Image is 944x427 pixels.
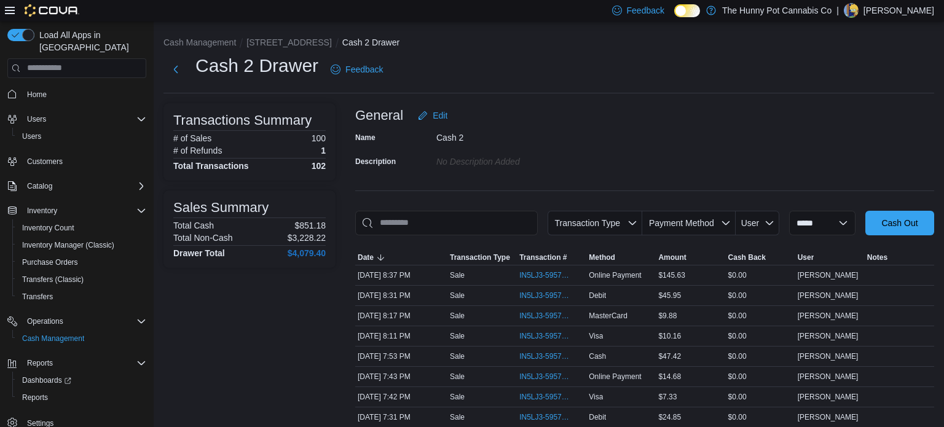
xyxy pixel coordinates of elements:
span: [PERSON_NAME] [798,311,859,321]
nav: An example of EuiBreadcrumbs [163,36,934,51]
input: This is a search bar. As you type, the results lower in the page will automatically filter. [355,211,538,235]
button: Cash Management [163,37,236,47]
button: Reports [2,355,151,372]
p: Sale [450,331,465,341]
span: MasterCard [589,311,627,321]
h4: $4,079.40 [288,248,326,258]
label: Description [355,157,396,166]
span: $14.68 [658,372,681,382]
span: Load All Apps in [GEOGRAPHIC_DATA] [34,29,146,53]
span: Dashboards [17,373,146,388]
span: Dashboards [22,375,71,385]
a: Dashboards [12,372,151,389]
h6: # of Refunds [173,146,222,155]
span: Purchase Orders [17,255,146,270]
span: Method [589,253,615,262]
span: Transaction # [519,253,567,262]
span: Amount [658,253,686,262]
a: Inventory Count [17,221,79,235]
span: IN5LJ3-5957034 [519,412,572,422]
div: [DATE] 7:31 PM [355,410,447,425]
button: IN5LJ3-5957164 [519,369,584,384]
button: Transaction Type [447,250,517,265]
a: Cash Management [17,331,89,346]
button: Next [163,57,188,82]
div: $0.00 [726,349,795,364]
span: $145.63 [658,270,685,280]
button: Method [586,250,656,265]
button: Catalog [22,179,57,194]
span: Transfers (Classic) [22,275,84,284]
span: [PERSON_NAME] [798,372,859,382]
span: Customers [27,157,63,166]
span: Customers [22,154,146,169]
div: [DATE] 8:31 PM [355,288,447,303]
h3: Transactions Summary [173,113,312,128]
button: Inventory [22,203,62,218]
button: Home [2,85,151,103]
button: Inventory Count [12,219,151,237]
span: [PERSON_NAME] [798,392,859,402]
a: Customers [22,154,68,169]
button: IN5LJ3-5957751 [519,268,584,283]
button: Inventory Manager (Classic) [12,237,151,254]
span: Inventory Manager (Classic) [17,238,146,253]
a: Transfers [17,289,58,304]
span: Users [27,114,46,124]
h4: Drawer Total [173,248,225,258]
div: $0.00 [726,288,795,303]
button: Purchase Orders [12,254,151,271]
span: Edit [433,109,447,122]
span: Inventory [27,206,57,216]
h4: 102 [312,161,326,171]
h6: Total Non-Cash [173,233,233,243]
a: Users [17,129,46,144]
button: Customers [2,152,151,170]
div: $0.00 [726,329,795,343]
input: Dark Mode [674,4,700,17]
span: Operations [27,316,63,326]
h3: General [355,108,403,123]
button: Amount [656,250,725,265]
span: Home [27,90,47,100]
label: Name [355,133,376,143]
span: $47.42 [658,351,681,361]
div: $0.00 [726,308,795,323]
span: Cash Out [881,217,918,229]
button: [STREET_ADDRESS] [246,37,331,47]
span: IN5LJ3-5957537 [519,311,572,321]
h3: Sales Summary [173,200,269,215]
button: Cash 2 Drawer [342,37,399,47]
button: Users [12,128,151,145]
div: $0.00 [726,390,795,404]
p: $851.18 [294,221,326,230]
img: Cova [25,4,79,17]
button: IN5LJ3-5957034 [519,410,584,425]
a: Transfers (Classic) [17,272,88,287]
span: Transaction Type [554,218,620,228]
span: Cash Management [17,331,146,346]
div: $0.00 [726,369,795,384]
h1: Cash 2 Drawer [195,53,318,78]
span: Transfers [22,292,53,302]
button: Edit [413,103,452,128]
span: IN5LJ3-5957294 [519,351,572,361]
button: IN5LJ3-5957155 [519,390,584,404]
button: Operations [22,314,68,329]
span: Dark Mode [674,17,675,18]
button: Date [355,250,447,265]
p: Sale [450,372,465,382]
span: Inventory Manager (Classic) [22,240,114,250]
span: $7.33 [658,392,677,402]
a: Inventory Manager (Classic) [17,238,119,253]
span: Reports [17,390,146,405]
span: Home [22,87,146,102]
button: Cash Back [726,250,795,265]
span: Cash Back [728,253,766,262]
span: [PERSON_NAME] [798,351,859,361]
button: Transaction Type [548,211,642,235]
span: Cash Management [22,334,84,343]
div: $0.00 [726,410,795,425]
p: | [836,3,839,18]
div: [DATE] 7:43 PM [355,369,447,384]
